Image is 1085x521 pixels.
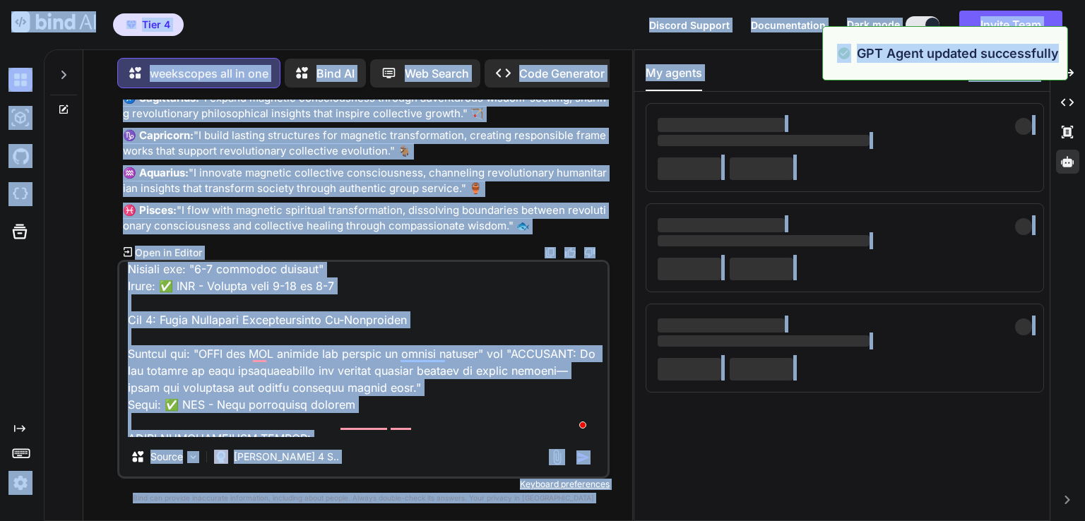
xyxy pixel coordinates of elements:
img: darkAi-studio [8,106,32,130]
img: Pick Models [187,451,199,463]
span: ‌ [658,318,785,333]
p: Bind can provide inaccurate information, including about people. Always double-check its answers.... [117,493,610,503]
img: dislike [584,247,595,258]
img: like [564,247,576,258]
p: Keyboard preferences [117,479,610,490]
img: premium [126,20,136,29]
p: Open in Editor [135,246,202,260]
p: Bind AI [316,65,355,82]
span: ‌ [658,258,721,280]
button: Invite Team [959,11,1062,39]
p: Web Search [405,65,469,82]
p: GPT Agent updated successfully [857,44,1059,63]
span: ‌ [658,358,721,381]
strong: ♒ Aquarius: [123,166,189,179]
img: settings [8,471,32,495]
span: ‌ [1015,118,1032,135]
span: ‌ [658,135,870,146]
span: ‌ [658,157,721,180]
textarea: To enrich screen reader interactions, please activate Accessibility in Grammarly extension settings [119,262,607,437]
p: "I innovate magnetic collective consciousness, channeling revolutionary humanitarian insights tha... [123,165,607,197]
p: "I flow with magnetic spiritual transformation, dissolving boundaries between revolutionary consc... [123,203,607,234]
span: ‌ [730,358,793,381]
button: Discord Support [649,18,730,32]
img: githubDark [8,144,32,168]
span: ‌ [730,157,793,180]
strong: ♓ Pisces: [123,203,177,217]
span: ‌ [1015,218,1032,235]
button: My agents [646,64,702,91]
span: ‌ [658,235,870,246]
img: darkChat [8,68,32,92]
span: ‌ [658,118,785,132]
img: Bind AI [11,11,96,32]
strong: ♐ Sagittarius: [123,91,199,104]
img: alert [837,44,851,63]
span: Discord Support [649,19,730,31]
img: cloudideIcon [8,182,32,206]
img: copy [545,247,556,258]
strong: ♑ Capricorn: [123,128,194,142]
span: Dark mode [847,18,900,32]
button: premiumTier 4 [113,13,184,36]
span: ‌ [658,218,785,232]
img: icon [576,450,591,465]
button: Documentation [751,18,826,32]
p: "I build lasting structures for magnetic transformation, creating responsible frameworks that sup... [123,128,607,160]
img: attachment [549,449,565,465]
p: [PERSON_NAME] 4 S.. [234,450,339,464]
p: weekscopes all in one [150,65,268,82]
span: ‌ [658,335,870,347]
span: Documentation [751,19,826,31]
p: "I expand magnetic consciousness through adventurous wisdom-seeking, sharing revolutionary philos... [123,90,607,122]
p: Source [150,450,183,464]
span: Tier 4 [142,18,170,32]
span: ‌ [1015,318,1032,335]
img: Claude 4 Sonnet [214,450,228,464]
span: ‌ [730,258,793,280]
p: Code Generator [519,65,605,82]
